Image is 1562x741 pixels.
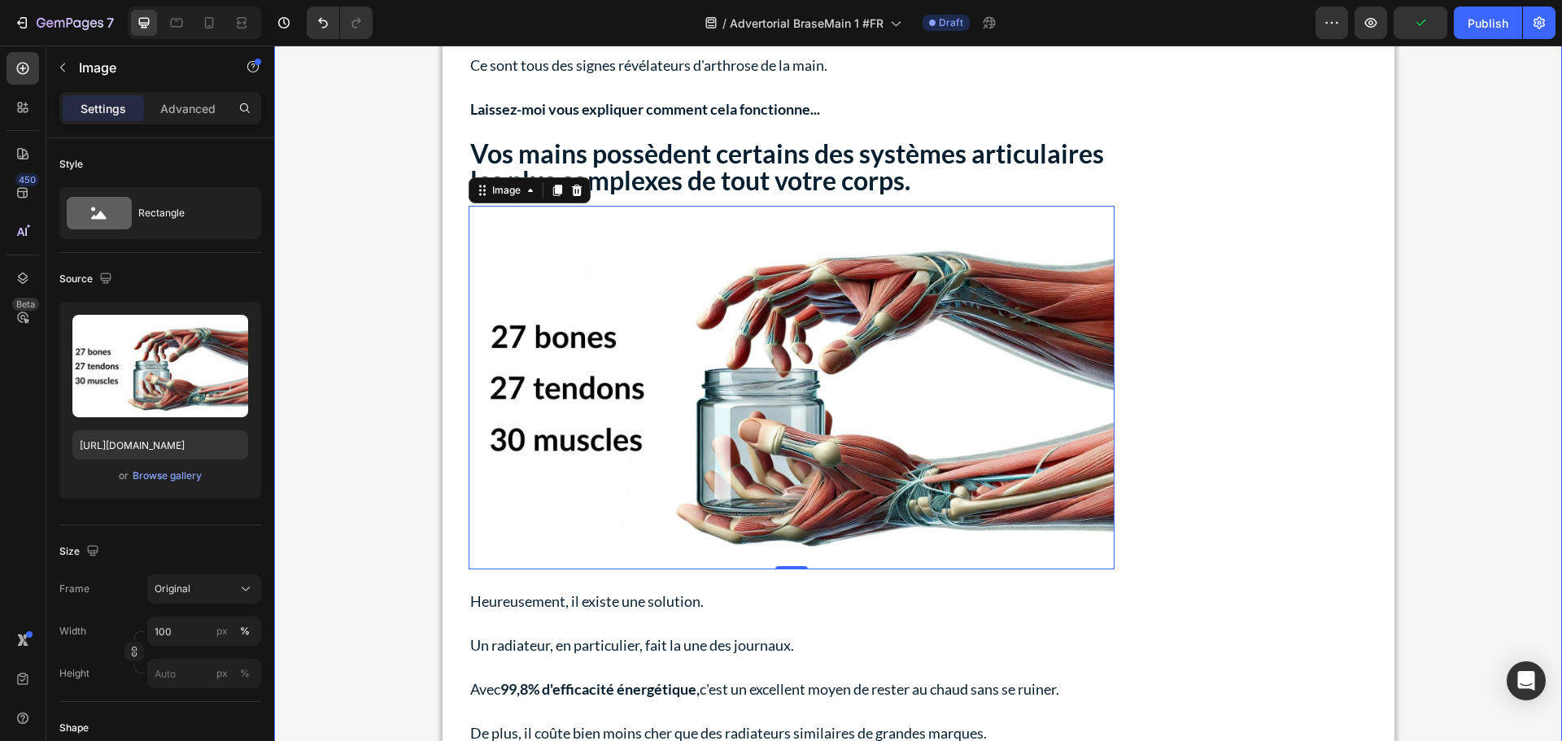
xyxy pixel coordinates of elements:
[133,469,202,483] div: Browse gallery
[72,430,248,460] input: https://example.com/image.jpg
[307,7,373,39] div: Undo/Redo
[12,298,39,311] div: Beta
[226,634,425,652] strong: 99,8% d'efficacité énergétique,
[59,157,83,172] div: Style
[730,15,884,32] span: Advertorial BraseMain 1 #FR
[59,541,103,563] div: Size
[155,582,190,596] span: Original
[59,624,86,639] label: Width
[15,173,39,186] div: 450
[939,15,963,30] span: Draft
[216,666,228,681] div: px
[215,137,250,152] div: Image
[1507,661,1546,700] div: Open Intercom Messenger
[81,100,126,117] p: Settings
[147,659,261,688] input: px%
[160,100,216,117] p: Advanced
[132,468,203,484] button: Browse gallery
[138,194,238,232] div: Rectangle
[107,13,114,33] p: 7
[194,160,840,524] img: gempages_580595036534604371-58332213-2ab3-4e1c-9509-174a8e4e0d60.webp
[59,582,89,596] label: Frame
[196,545,839,567] p: Heureusement, il existe une solution.
[196,9,839,31] p: Ce sont tous des signes révélateurs d'arthrose de la main.
[1468,15,1508,32] div: Publish
[240,624,250,639] div: %
[274,46,1562,741] iframe: Design area
[722,15,726,32] span: /
[1454,7,1522,39] button: Publish
[216,624,228,639] div: px
[235,664,255,683] button: px
[196,92,830,150] strong: Vos mains possèdent certains des systèmes articulaires les plus complexes de tout votre corps.
[196,677,839,699] p: De plus, il coûte bien moins cher que des radiateurs similaires de grandes marques.
[235,621,255,641] button: px
[119,466,129,486] span: or
[147,574,261,604] button: Original
[212,664,232,683] button: %
[59,721,89,735] div: Shape
[196,589,839,611] p: Un radiateur, en particulier, fait la une des journaux.
[196,633,839,655] p: Avec c'est un excellent moyen de rester au chaud sans se ruiner.
[212,621,232,641] button: %
[147,617,261,646] input: px%
[59,268,116,290] div: Source
[79,58,217,77] p: Image
[59,666,89,681] label: Height
[196,54,546,72] strong: Laissez-moi vous expliquer comment cela fonctionne...
[7,7,121,39] button: 7
[72,315,248,417] img: preview-image
[240,666,250,681] div: %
